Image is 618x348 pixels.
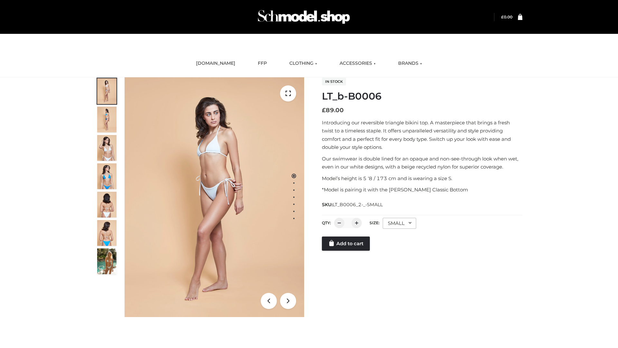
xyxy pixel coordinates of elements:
a: CLOTHING [285,56,322,71]
img: ArielClassicBikiniTop_CloudNine_AzureSky_OW114ECO_3-scaled.jpg [97,135,117,161]
a: FFP [253,56,272,71]
bdi: 89.00 [322,107,344,114]
a: [DOMAIN_NAME] [191,56,240,71]
label: Size: [370,220,379,225]
a: £0.00 [501,15,512,19]
div: SMALL [383,218,416,229]
img: ArielClassicBikiniTop_CloudNine_AzureSky_OW114ECO_4-scaled.jpg [97,163,117,189]
span: SKU: [322,201,383,208]
img: ArielClassicBikiniTop_CloudNine_AzureSky_OW114ECO_2-scaled.jpg [97,107,117,132]
bdi: 0.00 [501,15,512,19]
span: In stock [322,78,346,85]
img: Schmodel Admin 964 [256,4,352,30]
label: QTY: [322,220,331,225]
img: Arieltop_CloudNine_AzureSky2.jpg [97,248,117,274]
span: £ [322,107,326,114]
span: LT_B0006_2-_-SMALL [332,202,383,208]
a: BRANDS [393,56,427,71]
h1: LT_b-B0006 [322,91,522,102]
img: ArielClassicBikiniTop_CloudNine_AzureSky_OW114ECO_1-scaled.jpg [97,78,117,104]
img: ArielClassicBikiniTop_CloudNine_AzureSky_OW114ECO_8-scaled.jpg [97,220,117,246]
p: Our swimwear is double lined for an opaque and non-see-through look when wet, even in our white d... [322,155,522,171]
span: £ [501,15,504,19]
img: ArielClassicBikiniTop_CloudNine_AzureSky_OW114ECO_7-scaled.jpg [97,192,117,217]
p: *Model is pairing it with the [PERSON_NAME] Classic Bottom [322,186,522,194]
img: ArielClassicBikiniTop_CloudNine_AzureSky_OW114ECO_1 [125,77,304,317]
p: Introducing our reversible triangle bikini top. A masterpiece that brings a fresh twist to a time... [322,119,522,151]
a: Add to cart [322,237,370,251]
p: Model’s height is 5 ‘8 / 173 cm and is wearing a size S. [322,174,522,183]
a: ACCESSORIES [335,56,380,71]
